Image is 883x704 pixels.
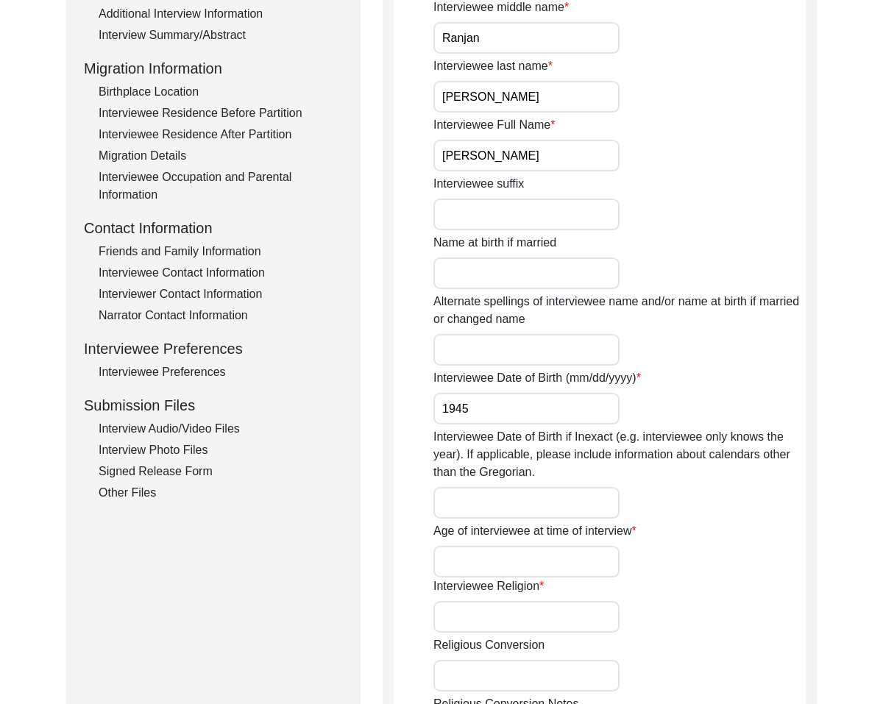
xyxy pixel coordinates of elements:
div: Birthplace Location [99,83,343,101]
div: Narrator Contact Information [99,307,343,324]
label: Interviewee Date of Birth if Inexact (e.g. interviewee only knows the year). If applicable, pleas... [433,428,806,481]
div: Interviewee Residence After Partition [99,126,343,143]
div: Interviewer Contact Information [99,285,343,303]
div: Signed Release Form [99,463,343,480]
div: Interview Summary/Abstract [99,26,343,44]
div: Interviewee Preferences [84,338,343,360]
div: Interview Audio/Video Files [99,420,343,438]
label: Name at birth if married [433,234,556,252]
label: Age of interviewee at time of interview [433,522,636,540]
div: Migration Information [84,57,343,79]
div: Other Files [99,484,343,502]
div: Contact Information [84,217,343,239]
div: Interviewee Occupation and Parental Information [99,168,343,204]
label: Alternate spellings of interviewee name and/or name at birth if married or changed name [433,293,806,328]
div: Interviewee Contact Information [99,264,343,282]
label: Interviewee suffix [433,175,524,193]
label: Interviewee Full Name [433,116,555,134]
div: Interviewee Preferences [99,363,343,381]
label: Interviewee last name [433,57,553,75]
div: Friends and Family Information [99,243,343,260]
div: Interview Photo Files [99,441,343,459]
div: Additional Interview Information [99,5,343,23]
label: Religious Conversion [433,636,545,654]
div: Interviewee Residence Before Partition [99,104,343,122]
div: Migration Details [99,147,343,165]
label: Interviewee Religion [433,577,544,595]
div: Submission Files [84,394,343,416]
label: Interviewee Date of Birth (mm/dd/yyyy) [433,369,641,387]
